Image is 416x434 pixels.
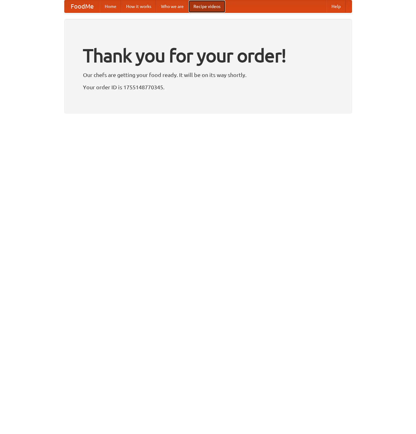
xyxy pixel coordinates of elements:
[83,70,333,79] p: Our chefs are getting your food ready. It will be on its way shortly.
[156,0,189,13] a: Who we are
[121,0,156,13] a: How it works
[83,83,333,92] p: Your order ID is 1755148770345.
[100,0,121,13] a: Home
[83,41,333,70] h1: Thank you for your order!
[189,0,225,13] a: Recipe videos
[65,0,100,13] a: FoodMe
[327,0,346,13] a: Help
